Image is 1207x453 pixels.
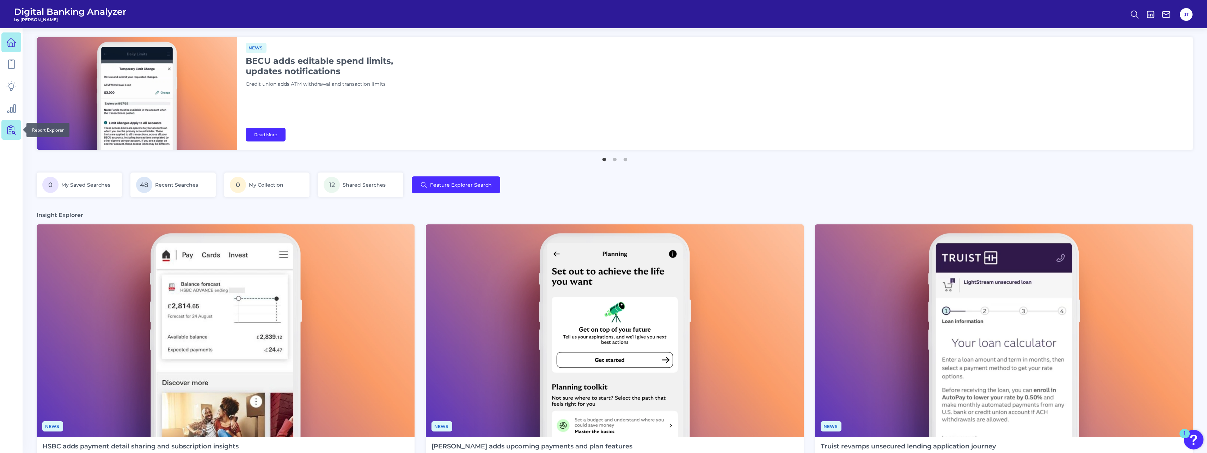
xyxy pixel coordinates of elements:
a: News [246,44,266,51]
span: 0 [42,177,59,193]
span: Digital Banking Analyzer [14,6,127,17]
button: 1 [601,154,608,161]
div: Report Explorer [26,123,69,137]
button: Open Resource Center, 1 new notification [1184,430,1203,449]
span: Shared Searches [343,182,386,188]
a: News [821,423,841,429]
div: 1 [1183,434,1186,443]
h4: Truist revamps unsecured lending application journey [821,443,996,451]
img: News - Phone (3).png [815,224,1193,437]
span: by [PERSON_NAME] [14,17,127,22]
button: Feature Explorer Search [412,176,500,193]
span: News [821,421,841,431]
span: Recent Searches [155,182,198,188]
span: My Collection [249,182,283,188]
a: 12Shared Searches [318,173,403,197]
span: News [42,421,63,431]
a: 0My Collection [224,173,310,197]
a: News [431,423,452,429]
span: 48 [136,177,152,193]
span: 0 [230,177,246,193]
a: 48Recent Searches [130,173,216,197]
img: News - Phone (4).png [426,224,804,437]
span: Feature Explorer Search [430,182,492,188]
p: Credit union adds ATM withdrawal and transaction limits [246,80,422,88]
button: 3 [622,154,629,161]
span: 12 [324,177,340,193]
a: 0My Saved Searches [37,173,122,197]
a: News [42,423,63,429]
h4: [PERSON_NAME] adds upcoming payments and plan features [431,443,632,451]
span: News [246,43,266,53]
img: bannerImg [37,37,237,150]
img: News - Phone.png [37,224,415,437]
span: News [431,421,452,431]
a: Read More [246,128,286,141]
button: JT [1180,8,1193,21]
h1: BECU adds editable spend limits, updates notifications [246,56,422,76]
h3: Insight Explorer [37,211,83,219]
span: My Saved Searches [61,182,110,188]
h4: HSBC adds payment detail sharing and subscription insights [42,443,239,451]
button: 2 [611,154,618,161]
